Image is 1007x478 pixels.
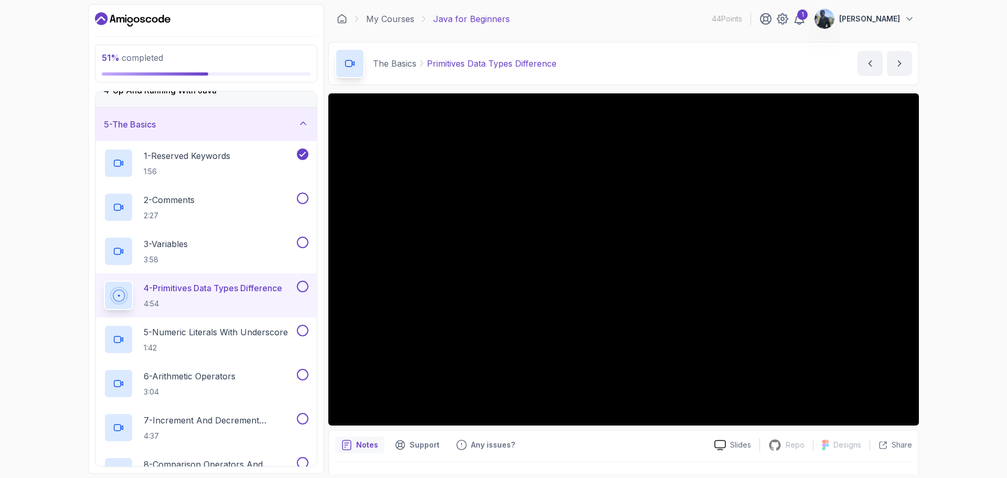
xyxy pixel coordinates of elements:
a: Slides [706,440,759,451]
p: The Basics [373,57,416,70]
p: Repo [786,440,805,450]
p: 4 - Primitives Data Types Difference [144,282,282,294]
button: 3-Variables3:58 [104,237,308,266]
div: 1 [797,9,808,20]
p: Notes [356,440,378,450]
button: notes button [335,437,384,453]
button: 4-Primitives Data Types Difference4:54 [104,281,308,310]
button: user profile image[PERSON_NAME] [814,8,915,29]
h3: 5 - The Basics [104,118,156,131]
button: 5-The Basics [95,108,317,141]
button: Feedback button [450,437,521,453]
iframe: 4 - Primitives Data Types Diffrence [328,93,919,426]
button: previous content [858,51,883,76]
p: Share [892,440,912,450]
p: 2 - Comments [144,194,195,206]
p: 3:58 [144,254,188,265]
p: 7 - Increment And Decrement Operators [144,414,295,427]
span: completed [102,52,163,63]
p: 4:54 [144,299,282,309]
p: Java for Beginners [433,13,510,25]
p: Any issues? [471,440,515,450]
p: 1 - Reserved Keywords [144,150,230,162]
p: 8 - Comparison Operators and Booleans [144,458,295,471]
p: 1:56 [144,166,230,177]
p: 6 - Arithmetic Operators [144,370,235,383]
a: Dashboard [95,11,170,28]
p: 2:27 [144,210,195,221]
p: Support [410,440,440,450]
button: Support button [389,437,446,453]
p: 3 - Variables [144,238,188,250]
p: [PERSON_NAME] [839,14,900,24]
button: 2-Comments2:27 [104,193,308,222]
img: user profile image [815,9,834,29]
p: Slides [730,440,751,450]
a: Dashboard [337,14,347,24]
button: 5-Numeric Literals With Underscore1:42 [104,325,308,354]
a: 1 [793,13,806,25]
p: 3:04 [144,387,235,397]
button: next content [887,51,912,76]
p: 1:42 [144,343,288,353]
button: 6-Arithmetic Operators3:04 [104,369,308,398]
button: 1-Reserved Keywords1:56 [104,148,308,178]
button: Share [870,440,912,450]
p: 4:37 [144,431,295,441]
a: My Courses [366,13,414,25]
button: 7-Increment And Decrement Operators4:37 [104,413,308,442]
span: 51 % [102,52,120,63]
p: 5 - Numeric Literals With Underscore [144,326,288,338]
p: Primitives Data Types Difference [427,57,556,70]
p: 44 Points [712,14,742,24]
p: Designs [833,440,861,450]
